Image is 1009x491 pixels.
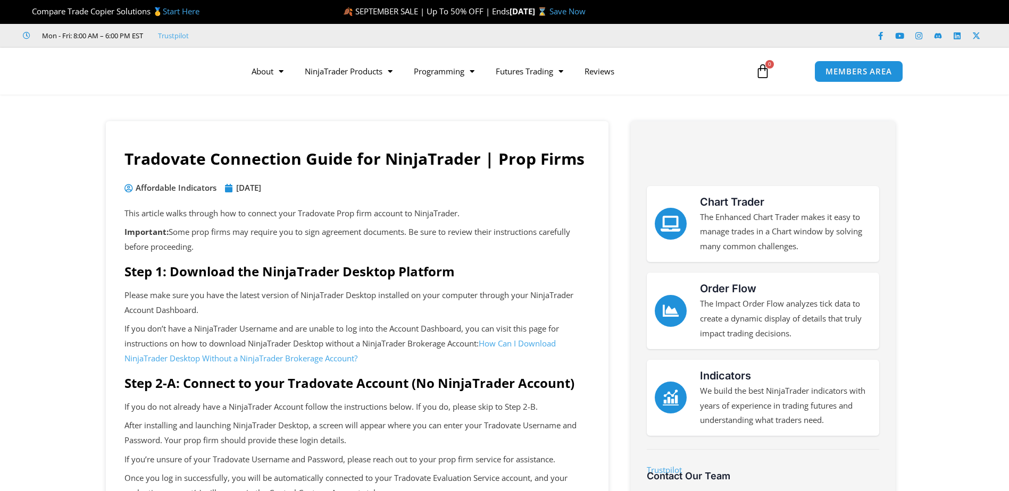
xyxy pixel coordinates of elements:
[655,295,687,327] a: Order Flow
[124,452,590,467] p: If you’re unsure of your Tradovate Username and Password, please reach out to your prop firm serv...
[655,382,687,413] a: Indicators
[549,6,586,16] a: Save Now
[825,67,892,75] span: MEMBERS AREA
[158,31,189,40] a: Trustpilot
[655,208,687,240] a: Chart Trader
[124,148,590,170] h1: Tradovate Connection Guide for NinjaTrader | Prop Firms
[124,263,590,280] h2: Step 1: Download the NinjaTrader Desktop Platform
[647,470,879,482] h3: Contact Our Team
[739,56,786,87] a: 0
[241,59,743,83] nav: Menu
[403,59,485,83] a: Programming
[124,206,590,221] p: This article walks through how to connect your Tradovate Prop firm account to NinjaTrader.
[124,418,590,448] p: After installing and launching NinjaTrader Desktop, a screen will appear where you can enter your...
[700,369,751,382] a: Indicators
[814,61,903,82] a: MEMBERS AREA
[765,60,774,69] span: 0
[658,140,867,170] img: NinjaTrader Logo | Affordable Indicators – NinjaTrader
[700,297,871,341] p: The Impact Order Flow analyzes tick data to create a dynamic display of details that truly impact...
[124,400,590,414] p: If you do not already have a NinjaTrader Account follow the instructions below. If you do, please...
[124,225,590,255] p: Some prop firms may require you to sign agreement documents. Be sure to review their instructions...
[485,59,574,83] a: Futures Trading
[574,59,625,83] a: Reviews
[700,282,756,295] a: Order Flow
[236,182,261,193] time: [DATE]
[124,375,590,391] h2: Step 2-A: Connect to your Tradovate Account (No NinjaTrader Account)
[700,210,871,255] p: The Enhanced Chart Trader makes it easy to manage trades in a Chart window by solving many common...
[124,321,590,366] p: If you don’t have a NinjaTrader Username and are unable to log into the Account Dashboard, you ca...
[124,288,590,318] p: Please make sure you have the latest version of NinjaTrader Desktop installed on your computer th...
[343,6,510,16] span: 🍂 SEPTEMBER SALE | Up To 50% OFF | Ends
[124,338,556,363] a: How Can I Download NinjaTrader Desktop Without a NinjaTrader Brokerage Account?
[294,59,403,83] a: NinjaTrader Products
[133,181,216,196] span: Affordable Indicators
[700,384,871,428] p: We build the best NinjaTrader indicators with years of experience in trading futures and understa...
[39,29,143,42] span: Mon - Fri: 8:00 AM – 6:00 PM EST
[23,6,199,16] span: Compare Trade Copier Solutions 🥇
[510,6,549,16] strong: [DATE] ⌛
[124,226,169,237] strong: Important:
[700,196,764,208] a: Chart Trader
[241,59,294,83] a: About
[106,52,220,90] img: LogoAI | Affordable Indicators – NinjaTrader
[647,464,682,475] a: Trustpilot
[163,6,199,16] a: Start Here
[23,7,31,15] img: 🏆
